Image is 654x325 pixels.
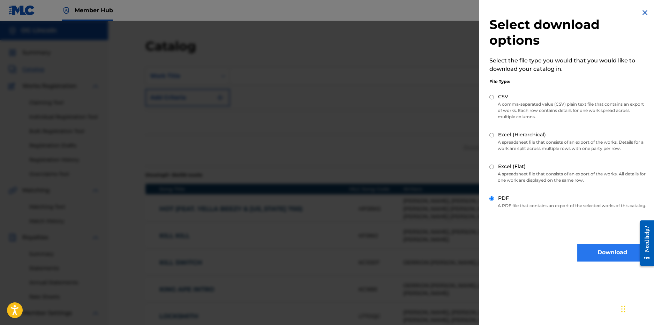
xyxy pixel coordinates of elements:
img: Top Rightsholder [62,6,70,15]
span: Member Hub [75,6,113,14]
div: Drag [621,298,625,319]
p: Select the file type you would that you would like to download your catalog in. [489,56,647,73]
label: Excel (Flat) [498,163,526,170]
iframe: Chat Widget [619,292,654,325]
h2: Select download options [489,17,647,48]
p: A spreadsheet file that consists of an export of the works. Details for a work are split across m... [489,139,647,152]
img: MLC Logo [8,5,35,15]
div: File Type: [489,78,647,85]
button: Download [577,244,647,261]
label: CSV [498,93,508,100]
label: PDF [498,195,509,202]
label: Excel (Hierarchical) [498,131,546,138]
p: A PDF file that contains an export of the selected works of this catalog. [489,203,647,209]
p: A spreadsheet file that consists of an export of the works. All details for one work are displaye... [489,171,647,183]
p: A comma-separated value (CSV) plain text file that contains an export of works. Each row contains... [489,101,647,120]
iframe: Resource Center [634,215,654,271]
